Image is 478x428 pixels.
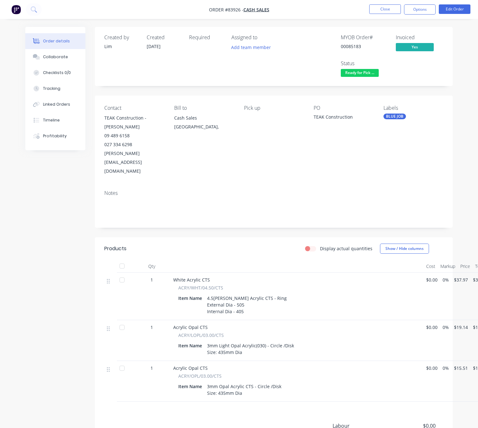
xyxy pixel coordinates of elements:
[25,128,85,144] button: Profitability
[383,105,443,111] div: Labels
[104,114,164,131] div: TEAK Construction - [PERSON_NAME]
[314,105,373,111] div: PO
[11,5,21,14] img: Factory
[43,133,67,139] div: Profitability
[231,43,274,52] button: Add team member
[104,114,164,176] div: TEAK Construction - [PERSON_NAME]09 489 6158027 334 6298[PERSON_NAME][EMAIL_ADDRESS][DOMAIN_NAME]
[178,284,223,291] span: ACRY/WHT/04.50/CTS
[380,244,429,254] button: Show / Hide columns
[104,131,164,140] div: 09 489 6158
[25,33,85,49] button: Order details
[205,341,297,357] div: 3mm Light Opal Acrylic(030) - Circle /Disk Size: 435mm Dia
[244,105,304,111] div: Pick up
[178,341,205,350] div: Item Name
[174,105,234,111] div: Bill to
[150,276,153,283] span: 1
[25,49,85,65] button: Collaborate
[454,324,468,331] span: $19.14
[426,276,438,283] span: $0.00
[438,260,458,273] div: Markup
[396,43,434,51] span: Yes
[205,382,284,398] div: 3mm Opal Acrylic CTS - Circle /Disk Size: 435mm Dia
[341,60,388,66] div: Status
[133,260,171,273] div: Qty
[43,117,60,123] div: Timeline
[443,276,449,283] span: 0%
[228,43,274,52] button: Add team member
[25,96,85,112] button: Linked Orders
[454,276,468,283] span: $37.97
[174,114,234,122] div: Cash Sales
[341,69,379,77] span: Ready for Pick ...
[174,114,234,134] div: Cash Sales[GEOGRAPHIC_DATA],
[243,7,269,13] a: Cash Sales
[43,86,60,91] div: Tracking
[150,365,153,371] span: 1
[341,43,388,50] div: 00085183
[458,260,473,273] div: Price
[205,294,289,316] div: 4.5[PERSON_NAME] Acrylic CTS - Ring External Dia - 505 Internal Dia - 405
[396,34,443,40] div: Invoiced
[209,7,243,13] span: Order #83926 -
[443,324,449,331] span: 0%
[173,324,208,330] span: Acrylic Opal CTS
[178,332,224,338] span: ACRY/LOPL/03.00/CTS
[104,105,164,111] div: Contact
[43,102,70,107] div: Linked Orders
[178,294,205,303] div: Item Name
[369,4,401,14] button: Close
[424,260,438,273] div: Cost
[43,70,71,76] div: Checklists 0/0
[178,382,205,391] div: Item Name
[341,69,379,78] button: Ready for Pick ...
[104,149,164,176] div: [PERSON_NAME][EMAIL_ADDRESS][DOMAIN_NAME]
[314,114,373,122] div: TEAK Construction
[404,4,436,15] button: Options
[178,373,222,379] span: ACRY/OPL/03.00/CTS
[43,54,68,60] div: Collaborate
[25,81,85,96] button: Tracking
[341,34,388,40] div: MYOB Order #
[173,365,208,371] span: Acrylic Opal CTS
[25,112,85,128] button: Timeline
[104,43,139,50] div: Lim
[439,4,470,14] button: Edit Order
[104,140,164,149] div: 027 334 6298
[426,324,438,331] span: $0.00
[147,34,181,40] div: Created
[147,43,161,49] span: [DATE]
[426,365,438,371] span: $0.00
[104,190,443,196] div: Notes
[383,114,406,119] div: BLUE JOB
[43,38,70,44] div: Order details
[104,245,126,252] div: Products
[189,34,224,40] div: Required
[25,65,85,81] button: Checklists 0/0
[320,245,372,252] label: Display actual quantities
[173,277,210,283] span: White Acrylic CTS
[231,34,295,40] div: Assigned to
[174,122,234,131] div: [GEOGRAPHIC_DATA],
[454,365,468,371] span: $15.51
[104,34,139,40] div: Created by
[150,324,153,331] span: 1
[443,365,449,371] span: 0%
